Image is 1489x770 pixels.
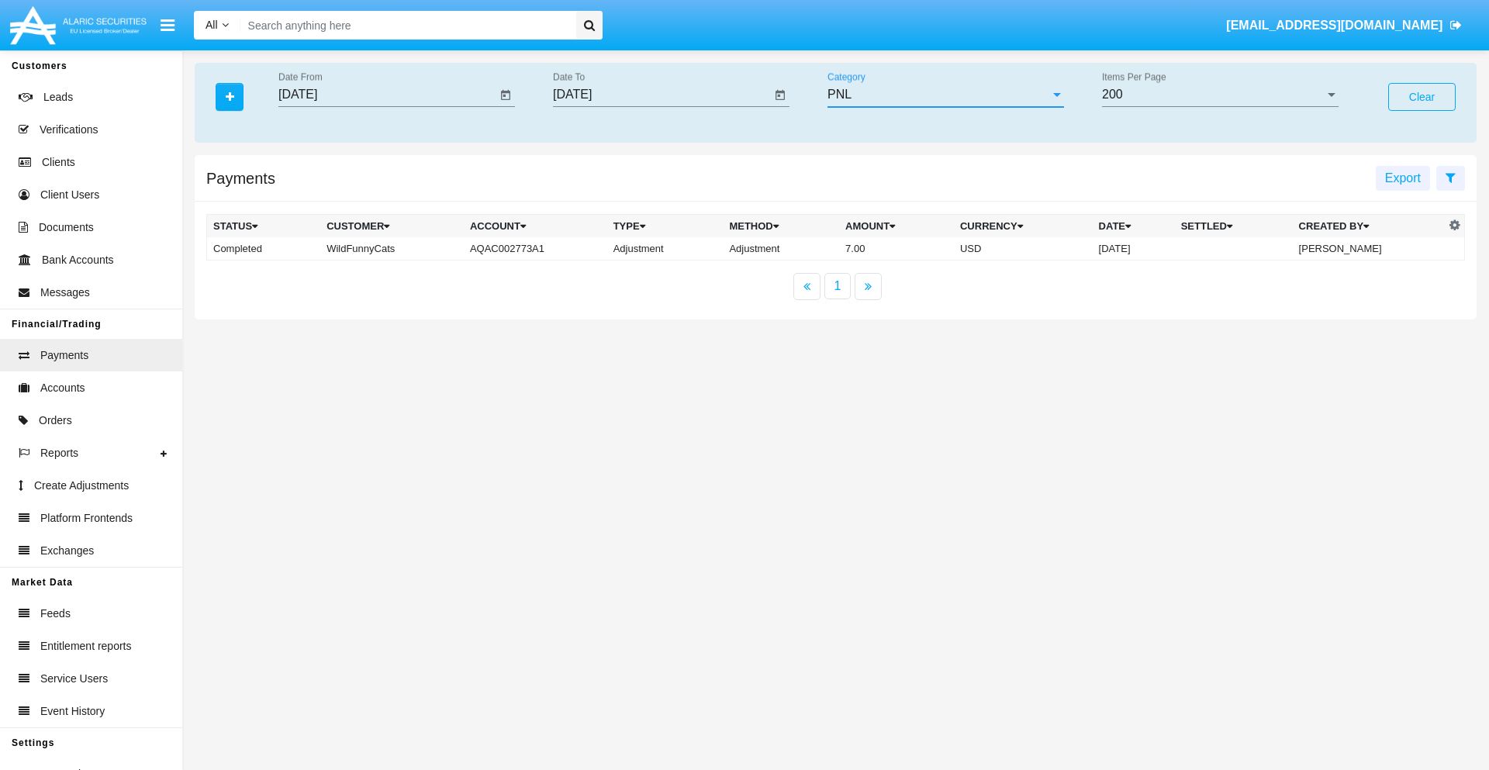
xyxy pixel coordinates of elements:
th: Currency [954,215,1093,238]
span: All [206,19,218,31]
span: Client Users [40,187,99,203]
span: Exchanges [40,543,94,559]
a: All [194,17,240,33]
td: Adjustment [607,237,724,261]
span: Feeds [40,606,71,622]
td: 7.00 [839,237,954,261]
span: Service Users [40,671,108,687]
span: Export [1385,171,1421,185]
span: Platform Frontends [40,510,133,527]
button: Clear [1388,83,1456,111]
span: Messages [40,285,90,301]
span: [EMAIL_ADDRESS][DOMAIN_NAME] [1226,19,1442,32]
button: Open calendar [496,86,515,105]
span: Payments [40,347,88,364]
span: Create Adjustments [34,478,129,494]
th: Customer [320,215,464,238]
th: Settled [1175,215,1293,238]
span: Orders [39,413,72,429]
span: Documents [39,219,94,236]
h5: Payments [206,172,275,185]
td: Completed [207,237,321,261]
span: PNL [827,88,852,101]
span: Event History [40,703,105,720]
th: Amount [839,215,954,238]
td: Adjustment [723,237,839,261]
td: WildFunnyCats [320,237,464,261]
input: Search [240,11,571,40]
td: AQAC002773A1 [464,237,607,261]
span: Reports [40,445,78,461]
span: Verifications [40,122,98,138]
button: Open calendar [771,86,789,105]
th: Type [607,215,724,238]
span: 200 [1102,88,1123,101]
th: Method [723,215,839,238]
th: Status [207,215,321,238]
td: USD [954,237,1093,261]
span: Bank Accounts [42,252,114,268]
nav: paginator [195,273,1477,300]
th: Account [464,215,607,238]
td: [PERSON_NAME] [1293,237,1446,261]
span: Accounts [40,380,85,396]
button: Export [1376,166,1430,191]
span: Clients [42,154,75,171]
td: [DATE] [1093,237,1175,261]
span: Entitlement reports [40,638,132,654]
img: Logo image [8,2,149,48]
a: [EMAIL_ADDRESS][DOMAIN_NAME] [1219,4,1470,47]
th: Date [1093,215,1175,238]
th: Created By [1293,215,1446,238]
span: Leads [43,89,73,105]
